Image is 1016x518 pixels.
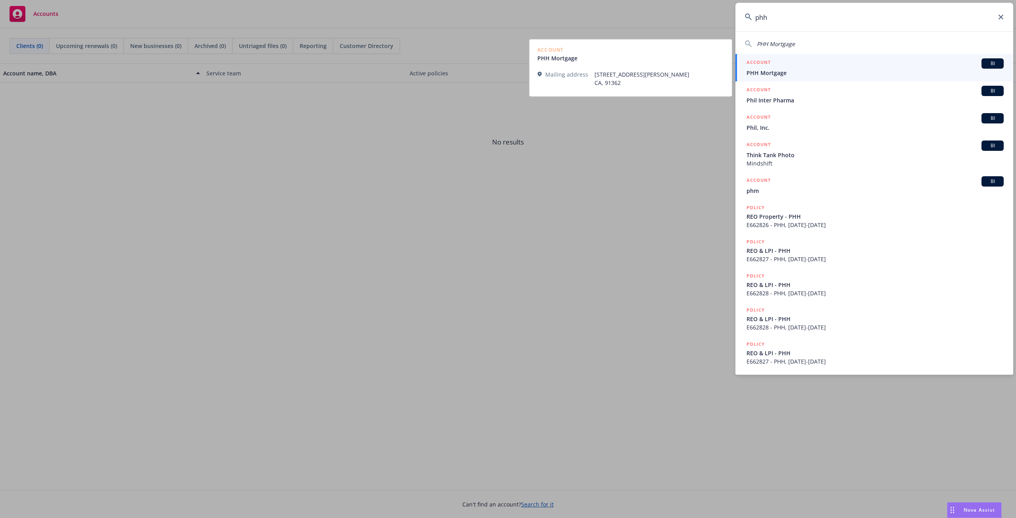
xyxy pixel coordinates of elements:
span: phm [747,187,1004,195]
span: Think Tank Photo [747,151,1004,159]
a: POLICYREO & LPI - PHHE662828 - PHH, [DATE]-[DATE] [735,268,1013,302]
a: ACCOUNTBIPhil Inter Pharma [735,81,1013,109]
div: Drag to move [947,503,957,518]
a: ACCOUNTBIThink Tank PhotoMindshift [735,136,1013,172]
span: Phil, Inc. [747,123,1004,132]
span: REO Property - PHH [747,212,1004,221]
span: BI [985,60,1001,67]
a: ACCOUNTBIPhil, Inc. [735,109,1013,136]
a: POLICYREO & LPI - PHHE662827 - PHH, [DATE]-[DATE] [735,233,1013,268]
span: REO & LPI - PHH [747,315,1004,323]
span: E662827 - PHH, [DATE]-[DATE] [747,255,1004,263]
span: BI [985,142,1001,149]
h5: ACCOUNT [747,58,771,68]
span: REO & LPI - PHH [747,246,1004,255]
span: REO & LPI - PHH [747,349,1004,357]
button: Nova Assist [947,502,1002,518]
a: ACCOUNTBIPHH Mortgage [735,54,1013,81]
span: Phil Inter Pharma [747,96,1004,104]
span: E662827 - PHH, [DATE]-[DATE] [747,357,1004,366]
a: ACCOUNTBIphm [735,172,1013,199]
h5: POLICY [747,340,765,348]
span: E662828 - PHH, [DATE]-[DATE] [747,289,1004,297]
a: POLICYREO Property - PHHE662826 - PHH, [DATE]-[DATE] [735,199,1013,233]
span: Nova Assist [964,506,995,513]
span: E662826 - PHH, [DATE]-[DATE] [747,221,1004,229]
a: POLICYREO & LPI - PHHE662827 - PHH, [DATE]-[DATE] [735,336,1013,370]
span: BI [985,178,1001,185]
h5: ACCOUNT [747,86,771,95]
h5: ACCOUNT [747,176,771,186]
h5: ACCOUNT [747,141,771,150]
h5: POLICY [747,272,765,280]
span: PHH Mortgage [747,69,1004,77]
h5: POLICY [747,238,765,246]
span: PHH Mortgage [757,40,795,48]
span: E662828 - PHH, [DATE]-[DATE] [747,323,1004,331]
h5: ACCOUNT [747,113,771,123]
a: POLICYREO & LPI - PHHE662828 - PHH, [DATE]-[DATE] [735,302,1013,336]
span: BI [985,115,1001,122]
h5: POLICY [747,204,765,212]
h5: POLICY [747,306,765,314]
span: REO & LPI - PHH [747,281,1004,289]
span: Mindshift [747,159,1004,168]
input: Search... [735,3,1013,31]
span: BI [985,87,1001,94]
